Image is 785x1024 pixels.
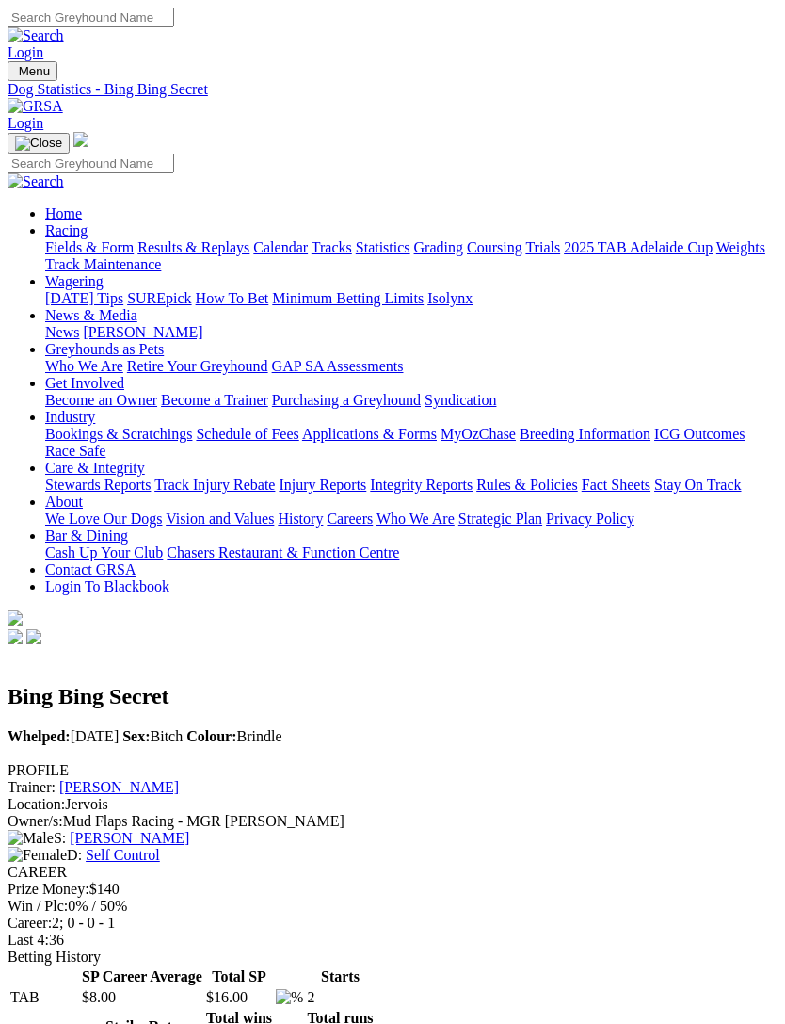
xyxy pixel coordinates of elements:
a: Greyhounds as Pets [45,341,164,357]
span: Trainer: [8,779,56,795]
a: Grading [414,239,463,255]
span: Win / Plc: [8,898,68,914]
a: About [45,494,83,510]
span: Owner/s: [8,813,63,829]
a: Rules & Policies [476,477,578,493]
a: Dog Statistics - Bing Bing Secret [8,81,777,98]
div: 2; 0 - 0 - 1 [8,915,777,932]
button: Toggle navigation [8,133,70,154]
div: Betting History [8,949,777,966]
img: GRSA [8,98,63,115]
div: Jervois [8,796,777,813]
a: Stay On Track [654,477,741,493]
a: News & Media [45,307,137,323]
a: Retire Your Greyhound [127,358,268,374]
h2: Bing Bing Secret [8,684,777,709]
div: Bar & Dining [45,545,777,561]
td: $8.00 [81,988,203,1007]
td: 2 [306,988,374,1007]
a: Get Involved [45,375,124,391]
span: D: [8,847,82,863]
a: News [45,324,79,340]
a: Minimum Betting Limits [272,290,424,306]
a: Privacy Policy [546,511,634,527]
span: [DATE] [8,728,119,744]
a: Careers [327,511,373,527]
a: Home [45,205,82,221]
div: $140 [8,881,777,898]
a: Strategic Plan [458,511,542,527]
span: Bitch [122,728,183,744]
div: News & Media [45,324,777,341]
b: Colour: [186,728,236,744]
span: Menu [19,64,50,78]
div: Mud Flaps Racing - MGR [PERSON_NAME] [8,813,777,830]
img: % [276,989,303,1006]
a: We Love Our Dogs [45,511,162,527]
a: Weights [716,239,765,255]
th: Total SP [205,967,273,986]
a: Cash Up Your Club [45,545,163,561]
a: Wagering [45,273,104,289]
a: 2025 TAB Adelaide Cup [564,239,713,255]
button: Toggle navigation [8,61,57,81]
a: Industry [45,409,95,425]
b: Sex: [122,728,150,744]
span: Prize Money: [8,881,89,897]
a: SUREpick [127,290,191,306]
th: SP Career Average [81,967,203,986]
img: Female [8,847,67,864]
a: Calendar [253,239,308,255]
div: About [45,511,777,528]
span: S: [8,830,66,846]
a: Track Injury Rebate [154,477,275,493]
img: logo-grsa-white.png [73,132,88,147]
a: [DATE] Tips [45,290,123,306]
input: Search [8,8,174,27]
img: Search [8,173,64,190]
a: MyOzChase [441,426,516,442]
img: twitter.svg [26,629,41,644]
div: PROFILE [8,762,777,779]
div: Greyhounds as Pets [45,358,777,375]
a: Schedule of Fees [196,426,298,442]
div: Industry [45,426,777,460]
span: Location: [8,796,65,812]
a: Fields & Form [45,239,134,255]
a: Chasers Restaurant & Function Centre [167,545,399,561]
a: ICG Outcomes [654,426,745,442]
a: Applications & Forms [302,426,437,442]
a: Stewards Reports [45,477,151,493]
a: Self Control [86,847,160,863]
img: logo-grsa-white.png [8,610,23,626]
a: Become a Trainer [161,392,268,408]
span: Last 4: [8,932,49,948]
div: Get Involved [45,392,777,409]
a: Care & Integrity [45,460,145,476]
div: Care & Integrity [45,477,777,494]
a: Statistics [356,239,410,255]
div: CAREER [8,864,777,881]
a: Fact Sheets [582,477,650,493]
a: Coursing [467,239,522,255]
a: Vision and Values [166,511,274,527]
a: [PERSON_NAME] [70,830,189,846]
a: Login [8,115,43,131]
a: Injury Reports [279,477,366,493]
img: Search [8,27,64,44]
a: Results & Replays [137,239,249,255]
th: Starts [306,967,374,986]
a: Login [8,44,43,60]
a: Who We Are [45,358,123,374]
a: Isolynx [427,290,473,306]
a: How To Bet [196,290,269,306]
a: [PERSON_NAME] [83,324,202,340]
span: Career: [8,915,52,931]
a: GAP SA Assessments [272,358,404,374]
div: Racing [45,239,777,273]
td: TAB [9,988,79,1007]
a: Track Maintenance [45,256,161,272]
a: Syndication [425,392,496,408]
a: Integrity Reports [370,477,473,493]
